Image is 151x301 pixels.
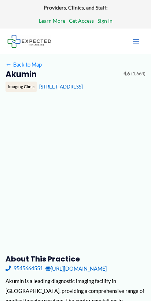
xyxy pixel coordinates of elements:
[131,69,146,78] span: (1,664)
[5,82,37,92] div: Imaging Clinic
[5,254,146,264] h3: About this practice
[45,264,107,274] a: [URL][DOMAIN_NAME]
[5,61,12,68] span: ←
[5,264,43,274] a: 9545664551
[124,69,130,78] span: 4.6
[69,16,94,26] a: Get Access
[5,60,42,69] a: ←Back to Map
[44,4,108,11] strong: Providers, Clinics, and Staff:
[128,34,144,49] button: Main menu toggle
[39,84,83,90] a: [STREET_ADDRESS]
[39,16,65,26] a: Learn More
[5,69,118,80] h2: Akumin
[7,35,51,48] img: Expected Healthcare Logo - side, dark font, small
[97,16,113,26] a: Sign In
